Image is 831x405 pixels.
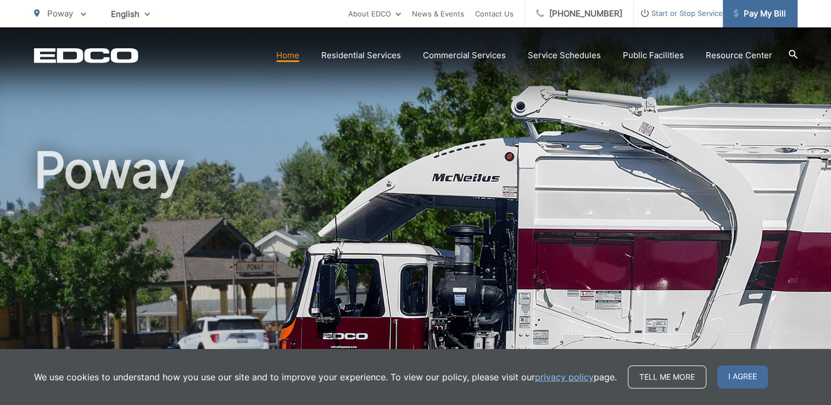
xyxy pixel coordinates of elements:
a: Tell me more [628,365,706,389]
a: privacy policy [535,370,594,384]
a: News & Events [412,7,464,20]
a: Public Facilities [623,49,684,62]
a: Contact Us [475,7,514,20]
span: English [103,4,158,24]
a: EDCD logo. Return to the homepage. [34,48,138,63]
p: We use cookies to understand how you use our site and to improve your experience. To view our pol... [34,370,617,384]
a: Home [276,49,299,62]
span: I agree [717,365,768,389]
a: Commercial Services [423,49,506,62]
a: Service Schedules [528,49,601,62]
a: Resource Center [706,49,772,62]
a: Residential Services [321,49,401,62]
a: About EDCO [348,7,401,20]
span: Pay My Bill [734,7,786,20]
span: Poway [47,8,73,19]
